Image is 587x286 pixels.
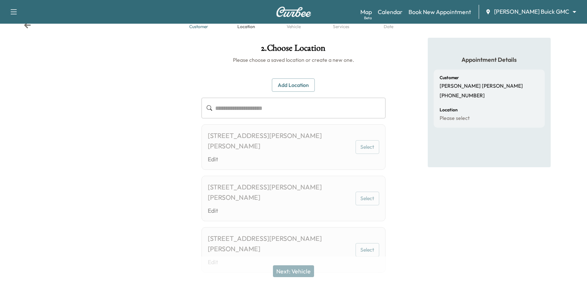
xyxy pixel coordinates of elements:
[201,56,385,64] h6: Please choose a saved location or create a new one.
[364,15,372,21] div: Beta
[440,75,459,80] h6: Customer
[287,24,301,29] div: Vehicle
[384,24,393,29] div: Date
[237,24,255,29] div: Location
[272,78,315,92] button: Add Location
[378,7,403,16] a: Calendar
[276,7,311,17] img: Curbee Logo
[189,24,208,29] div: Customer
[356,140,379,154] button: Select
[208,182,351,203] div: [STREET_ADDRESS][PERSON_NAME][PERSON_NAME]
[434,55,545,64] h5: Appointment Details
[360,7,372,16] a: MapBeta
[356,243,379,257] button: Select
[208,155,351,164] a: Edit
[494,7,569,16] span: [PERSON_NAME] Buick GMC
[356,192,379,205] button: Select
[440,115,470,122] p: Please select
[208,206,351,215] a: Edit
[208,131,351,151] div: [STREET_ADDRESS][PERSON_NAME][PERSON_NAME]
[440,108,458,112] h6: Location
[440,83,523,90] p: [PERSON_NAME] [PERSON_NAME]
[408,7,471,16] a: Book New Appointment
[208,233,351,254] div: [STREET_ADDRESS][PERSON_NAME][PERSON_NAME]
[24,21,31,29] div: Back
[440,92,485,99] p: [PHONE_NUMBER]
[201,44,385,56] h1: 2 . Choose Location
[333,24,349,29] div: Services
